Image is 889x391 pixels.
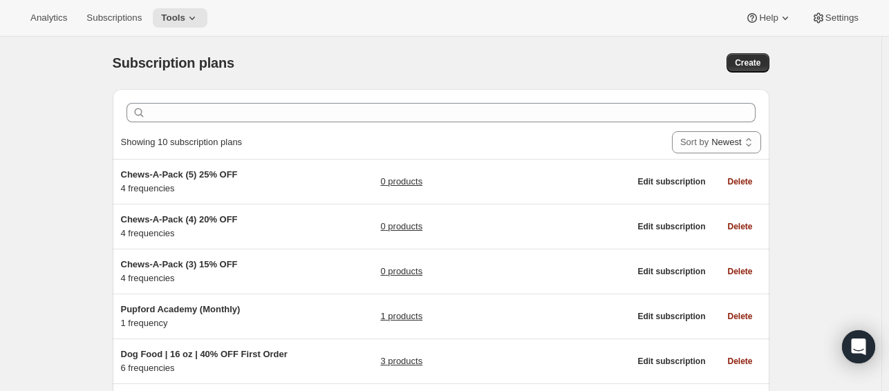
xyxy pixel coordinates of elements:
a: 3 products [380,354,422,368]
span: Help [759,12,778,23]
button: Edit subscription [629,352,713,371]
span: Subscription plans [113,55,234,70]
span: Subscriptions [86,12,142,23]
button: Delete [719,217,760,236]
span: Edit subscription [637,221,705,232]
span: Edit subscription [637,176,705,187]
span: Chews-A-Pack (5) 25% OFF [121,169,238,180]
button: Edit subscription [629,172,713,191]
span: Delete [727,356,752,367]
span: Create [735,57,760,68]
div: 4 frequencies [121,258,294,285]
button: Help [737,8,800,28]
button: Delete [719,307,760,326]
span: Edit subscription [637,311,705,322]
span: Dog Food | 16 oz | 40% OFF First Order [121,349,288,359]
div: 1 frequency [121,303,294,330]
div: Open Intercom Messenger [842,330,875,363]
span: Tools [161,12,185,23]
span: Delete [727,311,752,322]
button: Subscriptions [78,8,150,28]
a: 0 products [380,175,422,189]
span: Showing 10 subscription plans [121,137,243,147]
span: Edit subscription [637,266,705,277]
span: Delete [727,176,752,187]
div: 6 frequencies [121,347,294,375]
button: Delete [719,352,760,371]
span: Chews-A-Pack (4) 20% OFF [121,214,238,225]
span: Delete [727,266,752,277]
button: Edit subscription [629,307,713,326]
div: 4 frequencies [121,168,294,195]
button: Delete [719,262,760,281]
span: Pupford Academy (Monthly) [121,304,241,314]
span: Settings [825,12,859,23]
button: Edit subscription [629,262,713,281]
button: Delete [719,172,760,191]
span: Edit subscription [637,356,705,367]
span: Delete [727,221,752,232]
button: Analytics [22,8,75,28]
span: Analytics [30,12,67,23]
a: 0 products [380,220,422,233]
button: Settings [803,8,867,28]
span: Chews-A-Pack (3) 15% OFF [121,259,238,269]
div: 4 frequencies [121,213,294,240]
a: 1 products [380,309,422,323]
button: Edit subscription [629,217,713,236]
button: Tools [153,8,207,28]
a: 0 products [380,265,422,278]
button: Create [727,53,769,73]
